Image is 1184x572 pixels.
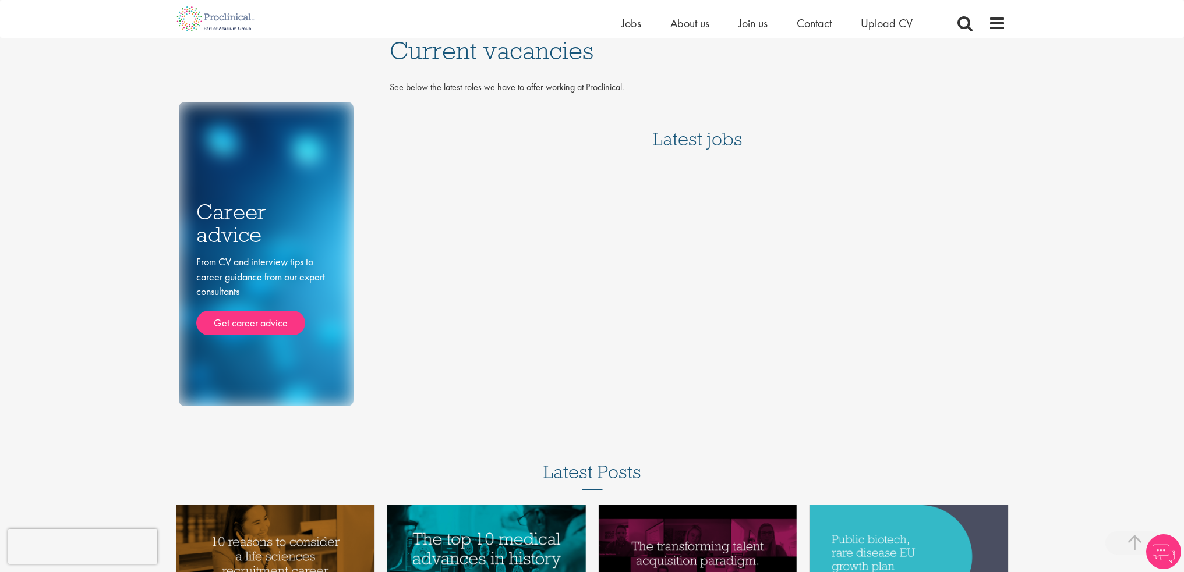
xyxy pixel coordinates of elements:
a: Upload CV [861,16,913,31]
a: Contact [797,16,832,31]
p: See below the latest roles we have to offer working at Proclinical. [390,81,1006,94]
span: Current vacancies [390,35,593,66]
div: From CV and interview tips to career guidance from our expert consultants [196,254,336,335]
a: Join us [738,16,768,31]
iframe: reCAPTCHA [8,529,157,564]
h3: Career advice [196,201,336,246]
a: Jobs [621,16,641,31]
a: About us [670,16,709,31]
a: Get career advice [196,311,305,335]
img: Chatbot [1146,534,1181,569]
h3: Latest jobs [653,100,743,157]
h3: Latest Posts [543,462,641,490]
